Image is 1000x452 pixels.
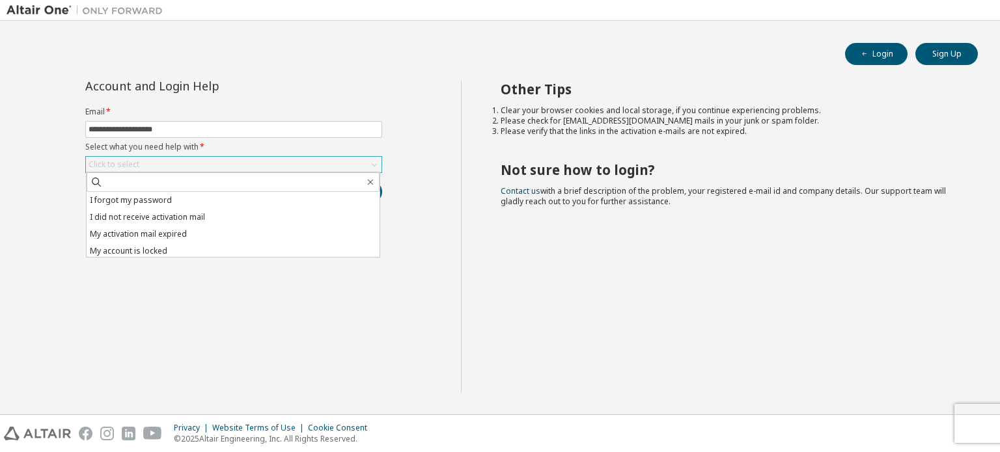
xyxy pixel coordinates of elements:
img: altair_logo.svg [4,427,71,440]
div: Cookie Consent [308,423,375,433]
li: Please verify that the links in the activation e-mails are not expired. [501,126,955,137]
h2: Other Tips [501,81,955,98]
img: youtube.svg [143,427,162,440]
label: Email [85,107,382,117]
li: Please check for [EMAIL_ADDRESS][DOMAIN_NAME] mails in your junk or spam folder. [501,116,955,126]
li: Clear your browser cookies and local storage, if you continue experiencing problems. [501,105,955,116]
h2: Not sure how to login? [501,161,955,178]
span: with a brief description of the problem, your registered e-mail id and company details. Our suppo... [501,185,946,207]
button: Login [845,43,908,65]
p: © 2025 Altair Engineering, Inc. All Rights Reserved. [174,433,375,444]
div: Account and Login Help [85,81,323,91]
button: Sign Up [915,43,978,65]
div: Privacy [174,423,212,433]
img: instagram.svg [100,427,114,440]
label: Select what you need help with [85,142,382,152]
li: I forgot my password [87,192,380,209]
a: Contact us [501,185,540,196]
div: Click to select [89,159,139,170]
div: Website Terms of Use [212,423,308,433]
div: Click to select [86,157,382,172]
img: facebook.svg [79,427,92,440]
img: Altair One [7,4,169,17]
img: linkedin.svg [122,427,135,440]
